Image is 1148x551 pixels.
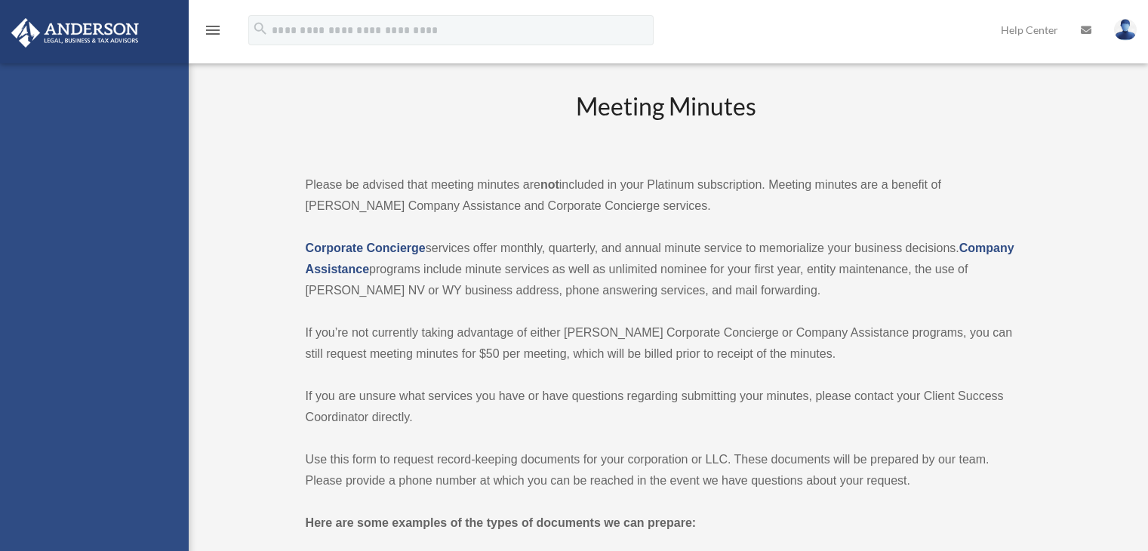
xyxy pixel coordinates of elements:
h2: Meeting Minutes [306,90,1028,152]
a: menu [204,26,222,39]
p: services offer monthly, quarterly, and annual minute service to memorialize your business decisio... [306,238,1028,301]
p: If you are unsure what services you have or have questions regarding submitting your minutes, ple... [306,386,1028,428]
strong: Here are some examples of the types of documents we can prepare: [306,516,697,529]
a: Corporate Concierge [306,242,426,254]
i: menu [204,21,222,39]
p: Please be advised that meeting minutes are included in your Platinum subscription. Meeting minute... [306,174,1028,217]
a: Company Assistance [306,242,1014,275]
img: Anderson Advisors Platinum Portal [7,18,143,48]
p: Use this form to request record-keeping documents for your corporation or LLC. These documents wi... [306,449,1028,491]
strong: not [540,178,559,191]
i: search [252,20,269,37]
img: User Pic [1114,19,1137,41]
p: If you’re not currently taking advantage of either [PERSON_NAME] Corporate Concierge or Company A... [306,322,1028,365]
